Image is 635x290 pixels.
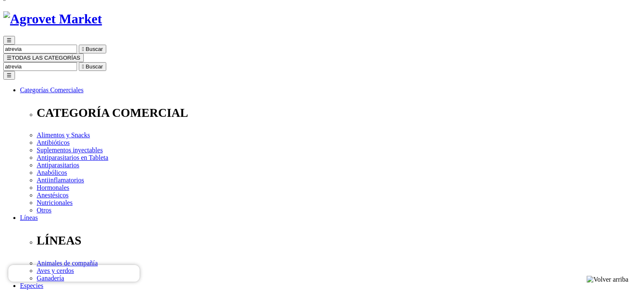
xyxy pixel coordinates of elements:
a: Especies [20,282,43,289]
a: Anabólicos [37,169,67,176]
a: Antibióticos [37,139,70,146]
p: LÍNEAS [37,234,632,247]
button: ☰ [3,71,15,80]
span: Buscar [86,46,103,52]
a: Hormonales [37,184,69,191]
span: ☰ [7,55,12,61]
input: Buscar [3,62,77,71]
a: Suplementos inyectables [37,146,103,154]
img: Agrovet Market [3,11,102,27]
a: Antiinflamatorios [37,177,84,184]
a: Líneas [20,214,38,221]
p: CATEGORÍA COMERCIAL [37,106,632,120]
a: Anestésicos [37,192,68,199]
button: ☰TODAS LAS CATEGORÍAS [3,53,84,62]
iframe: Brevo live chat [8,265,140,282]
input: Buscar [3,45,77,53]
a: Otros [37,207,52,214]
a: Nutricionales [37,199,72,206]
a: Categorías Comerciales [20,86,83,93]
button:  Buscar [79,45,106,53]
a: Animales de compañía [37,260,98,267]
img: Volver arriba [587,276,628,283]
button:  Buscar [79,62,106,71]
a: Antiparasitarios en Tableta [37,154,108,161]
i:  [82,46,84,52]
i:  [82,63,84,70]
button: ☰ [3,36,15,45]
a: Alimentos y Snacks [37,131,90,139]
span: Buscar [86,63,103,70]
a: Antiparasitarios [37,161,79,169]
span: ☰ [7,37,12,43]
